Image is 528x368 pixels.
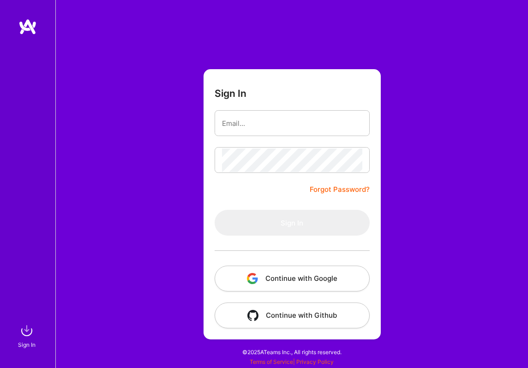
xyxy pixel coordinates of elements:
[247,310,258,321] img: icon
[18,340,36,350] div: Sign In
[247,273,258,284] img: icon
[55,340,528,363] div: © 2025 ATeams Inc., All rights reserved.
[215,88,246,99] h3: Sign In
[215,210,370,236] button: Sign In
[18,18,37,35] img: logo
[250,358,334,365] span: |
[310,184,370,195] a: Forgot Password?
[296,358,334,365] a: Privacy Policy
[250,358,293,365] a: Terms of Service
[215,303,370,328] button: Continue with Github
[19,321,36,350] a: sign inSign In
[222,112,362,135] input: Email...
[18,321,36,340] img: sign in
[215,266,370,291] button: Continue with Google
